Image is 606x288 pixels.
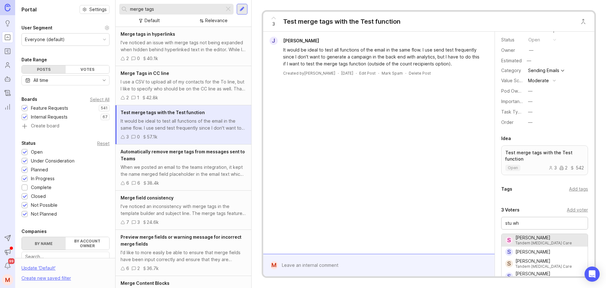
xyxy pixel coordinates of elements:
a: Ideas [2,18,13,29]
div: Tandem [MEDICAL_DATA] Care [515,241,572,245]
div: Add tags [569,186,588,193]
div: Posts [22,65,66,73]
div: Status [21,139,36,147]
a: Test merge tags with the Test functionIt would be ideal to test all functions of the email in the... [116,105,251,144]
a: Portal [2,32,13,43]
div: Create new saved filter [21,275,71,282]
div: — [528,108,532,115]
button: M [2,274,13,285]
div: M [270,261,278,269]
div: [PERSON_NAME] [515,236,572,240]
div: Planned [31,166,48,173]
div: Update ' Default ' [21,265,56,275]
div: 36.7k [147,265,159,272]
button: Close button [577,15,590,28]
div: 3 [549,166,557,170]
div: S [505,260,513,267]
div: Reset [97,142,110,145]
a: Changelog [2,87,13,99]
div: Open Intercom Messenger [585,267,600,282]
div: 3 [137,219,140,226]
div: Status [501,36,523,43]
p: Test merge tags with the Test function [505,150,584,162]
a: [DATE] [341,70,353,76]
div: Not Possible [31,202,57,209]
div: I'd like to more easily be able to ensure that merge fields have been input correctly and ensure ... [121,249,246,263]
div: Everyone (default) [25,36,65,43]
a: Reporting [2,101,13,113]
div: Companies [21,228,47,235]
svg: toggle icon [99,78,109,83]
input: Search... [130,6,222,13]
div: 3 [126,133,129,140]
div: Complete [31,184,51,191]
a: Merge tags in hyperlinksI've noticed an issue with merge tags not being expanded when hidden behi... [116,27,251,66]
a: Merge Tags in CC lineI use a CSV to upload all of my contacts for the To line, but I like to spec... [116,66,251,105]
div: I've noticed an issue with merge tags not being expanded when hidden behind hyperlinked text in t... [121,39,246,53]
div: Test merge tags with the Test function [283,17,401,26]
div: 2 [126,94,129,101]
label: Order [501,119,514,125]
div: · [378,70,379,76]
div: — [528,88,532,95]
div: User Segment [21,24,52,32]
div: Edit Post [359,70,376,76]
div: — [525,57,533,65]
div: Delete Post [409,70,431,76]
span: 3 [272,21,275,28]
span: Test merge tags with the Test function [121,110,205,115]
div: 1 [137,94,139,101]
p: 67 [103,114,108,119]
button: Settings [80,5,110,14]
div: 24.6k [147,219,159,226]
div: Owner [501,47,523,54]
div: 6 [126,180,129,187]
a: J[PERSON_NAME] [266,37,324,45]
span: Settings [89,6,107,13]
div: 38.4k [147,180,159,187]
a: Merge field consistencyI've noticed an inconsistency with merge tags in the template builder and ... [116,191,251,230]
a: Users [2,59,13,71]
div: — [528,98,532,105]
div: Internal Requests [31,113,68,120]
div: S [505,236,513,244]
span: 99 [8,258,15,264]
div: Idea [501,135,511,142]
div: — [528,119,532,126]
label: By account owner [66,237,110,250]
label: Importance [501,99,525,104]
span: Merge Content Blocks [121,280,169,286]
label: Task Type [501,109,524,114]
div: Estimated [501,58,522,63]
div: S [505,273,513,280]
p: open [508,165,518,170]
a: Test merge tags with the Test functionopen32542 [501,145,588,175]
time: [DATE] [341,71,353,76]
span: Merge tags in hyperlinks [121,31,175,37]
div: Relevance [205,17,228,24]
div: · [338,70,339,76]
div: It would be ideal to test all functions of the email in the same flow. I use send test frequently... [283,46,482,67]
label: Value Scale [501,78,526,83]
div: All time [33,77,48,84]
button: Announcements [2,246,13,258]
div: Created by [PERSON_NAME] [283,70,335,76]
div: Feature Requests [31,105,68,112]
div: open [528,36,540,43]
div: When we posted an email to the teams integration, it kept the name merged field placeholder in th... [121,164,246,178]
div: Under Consideration [31,157,74,164]
a: Autopilot [2,73,13,85]
div: — [529,47,533,54]
h1: Portal [21,6,37,13]
div: 2 [559,166,567,170]
input: Search... [25,253,106,260]
div: Votes [66,65,110,73]
div: S [505,248,513,256]
input: Search for a user... [505,220,584,227]
div: I use a CSV to upload all of my contacts for the To line, but I like to specify who should be on ... [121,78,246,92]
div: Sending Emails [528,68,559,73]
div: 3 Voters [501,206,520,214]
